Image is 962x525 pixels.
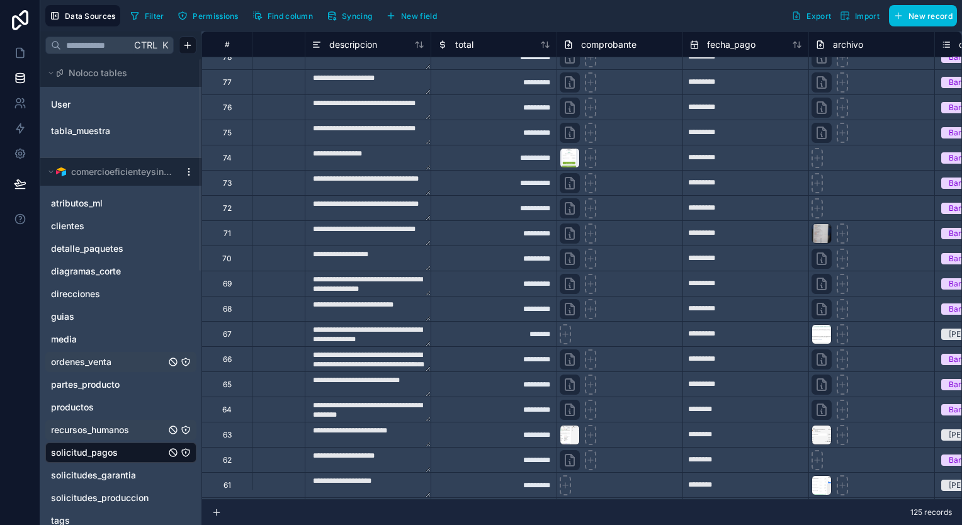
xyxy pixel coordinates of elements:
a: guias [51,310,166,323]
span: User [51,98,71,111]
span: atributos_ml [51,197,103,210]
span: solicitud_pagos [51,446,118,459]
button: Permissions [173,6,242,25]
button: Filter [125,6,169,25]
a: clientes [51,220,166,232]
div: 66 [223,354,232,364]
span: clientes [51,220,84,232]
div: ordenes_venta [45,352,196,372]
div: tabla_muestra [45,121,196,141]
span: Syncing [342,11,372,21]
a: New record [884,5,957,26]
span: recursos_humanos [51,424,129,436]
span: comercioeficienteysingular [71,166,173,178]
button: Syncing [322,6,376,25]
button: Import [835,5,884,26]
button: Noloco tables [45,64,189,82]
a: media [51,333,166,346]
div: detalle_paquetes [45,239,196,259]
button: New field [382,6,441,25]
span: tabla_muestra [51,125,110,137]
div: # [212,40,242,49]
div: 61 [224,480,231,490]
div: solicitudes_produccion [45,488,196,508]
a: solicitudes_garantia [51,469,166,482]
a: tabla_muestra [51,125,153,137]
a: solicitudes_produccion [51,492,166,504]
div: 70 [222,254,232,264]
a: Syncing [322,6,382,25]
span: solicitudes_garantia [51,469,136,482]
span: solicitudes_produccion [51,492,149,504]
div: productos [45,397,196,417]
button: Export [787,5,835,26]
a: atributos_ml [51,197,166,210]
div: 74 [223,153,232,163]
img: Airtable Logo [56,167,66,177]
div: 63 [223,430,232,440]
div: 77 [223,77,232,87]
button: Data Sources [45,5,120,26]
span: Import [855,11,880,21]
span: descripcion [329,38,377,51]
div: direcciones [45,284,196,304]
div: 76 [223,103,232,113]
span: Noloco tables [69,67,127,79]
a: diagramas_corte [51,265,166,278]
a: ordenes_venta [51,356,166,368]
span: diagramas_corte [51,265,121,278]
button: New record [889,5,957,26]
span: Data Sources [65,11,116,21]
button: Airtable Logocomercioeficienteysingular [45,163,179,181]
span: Permissions [193,11,238,21]
span: fecha_pago [707,38,755,51]
span: Find column [268,11,313,21]
div: 68 [223,304,232,314]
span: New field [401,11,437,21]
a: Permissions [173,6,247,25]
div: 73 [223,178,232,188]
div: atributos_ml [45,193,196,213]
span: Filter [145,11,164,21]
span: guias [51,310,74,323]
span: comprobante [581,38,637,51]
div: 71 [224,229,231,239]
span: productos [51,401,94,414]
span: archivo [833,38,863,51]
a: productos [51,401,166,414]
span: Export [806,11,831,21]
span: ordenes_venta [51,356,111,368]
a: direcciones [51,288,166,300]
div: partes_producto [45,375,196,395]
span: media [51,333,77,346]
span: Ctrl [133,37,159,53]
div: 69 [223,279,232,289]
span: New record [908,11,953,21]
div: 78 [223,52,232,62]
div: 72 [223,203,232,213]
div: User [45,94,196,115]
div: 67 [223,329,232,339]
div: diagramas_corte [45,261,196,281]
a: detalle_paquetes [51,242,166,255]
div: 65 [223,380,232,390]
div: guias [45,307,196,327]
span: total [455,38,473,51]
button: Find column [248,6,317,25]
div: media [45,329,196,349]
div: 75 [223,128,232,138]
span: 125 records [910,507,952,517]
div: solicitud_pagos [45,443,196,463]
div: clientes [45,216,196,236]
div: 62 [223,455,232,465]
a: partes_producto [51,378,166,391]
span: direcciones [51,288,100,300]
div: 64 [222,405,232,415]
span: K [161,41,169,50]
a: recursos_humanos [51,424,166,436]
a: User [51,98,153,111]
div: solicitudes_garantia [45,465,196,485]
div: recursos_humanos [45,420,196,440]
span: detalle_paquetes [51,242,123,255]
a: solicitud_pagos [51,446,166,459]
